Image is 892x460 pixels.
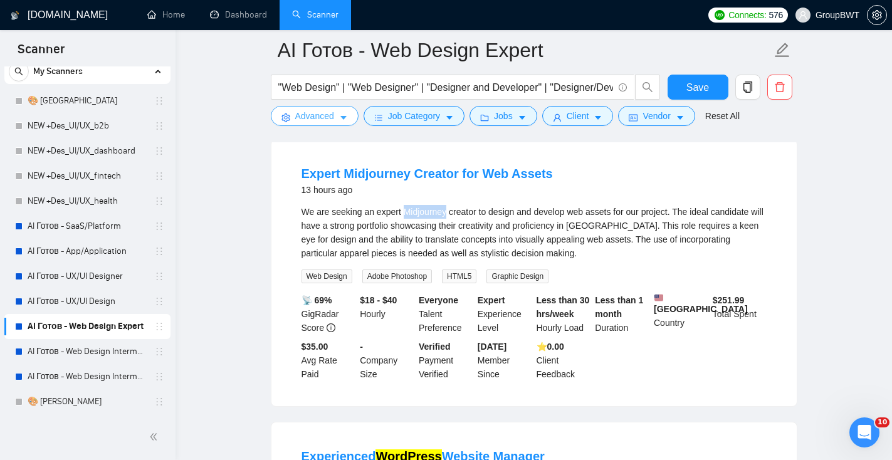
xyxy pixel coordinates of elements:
span: idcard [629,113,638,122]
b: [GEOGRAPHIC_DATA] [654,293,748,314]
a: homeHome [147,9,185,20]
button: idcardVendorcaret-down [618,106,695,126]
a: AI Готов - SaaS/Platform [28,214,147,239]
span: search [9,67,28,76]
span: Graphic Design [486,269,548,283]
input: Scanner name... [278,34,772,66]
a: setting [867,10,887,20]
span: holder [154,96,164,106]
span: search [636,81,659,93]
a: AI Готов - Web Design Intermediate минус Development [28,364,147,389]
button: userClientcaret-down [542,106,614,126]
button: barsJob Categorycaret-down [364,106,464,126]
b: - [360,342,363,352]
b: Expert [478,295,505,305]
a: searchScanner [292,9,338,20]
span: HTML5 [442,269,476,283]
span: holder [154,171,164,181]
button: search [9,61,29,81]
a: AI Готов - App/Application [28,239,147,264]
span: holder [154,347,164,357]
div: We are seeking an expert Midjourney creator to design and develop web assets for our project. The... [302,205,767,260]
span: Job Category [388,109,440,123]
span: caret-down [445,113,454,122]
a: NEW +Des_UI/UX_dashboard [28,139,147,164]
span: user [799,11,807,19]
div: Experience Level [475,293,534,335]
span: delete [768,81,792,93]
button: settingAdvancedcaret-down [271,106,359,126]
button: delete [767,75,792,100]
span: edit [774,42,790,58]
span: holder [154,397,164,407]
span: Vendor [643,109,670,123]
div: Avg Rate Paid [299,340,358,381]
span: holder [154,196,164,206]
div: GigRadar Score [299,293,358,335]
span: 576 [769,8,783,22]
div: Duration [592,293,651,335]
iframe: Intercom live chat [849,417,879,447]
span: info-circle [327,323,335,332]
input: Search Freelance Jobs... [278,80,613,95]
a: NEW +Des_UI/UX_fintech [28,164,147,189]
b: Less than 30 hrs/week [537,295,590,319]
a: Reset All [705,109,740,123]
span: Adobe Photoshop [362,269,432,283]
div: 13 hours ago [302,182,553,197]
img: 🇺🇸 [654,293,663,302]
span: holder [154,246,164,256]
span: holder [154,121,164,131]
b: Everyone [419,295,458,305]
b: Verified [419,342,451,352]
span: caret-down [676,113,685,122]
span: 10 [875,417,889,427]
span: Save [686,80,709,95]
b: $35.00 [302,342,328,352]
img: upwork-logo.png [715,10,725,20]
button: search [635,75,660,100]
a: dashboardDashboard [210,9,267,20]
button: folderJobscaret-down [470,106,537,126]
span: Advanced [295,109,334,123]
div: Payment Verified [416,340,475,381]
span: setting [868,10,886,20]
a: AI Готов - UX/UI Design [28,289,147,314]
button: copy [735,75,760,100]
a: 🎨 [GEOGRAPHIC_DATA] [28,88,147,113]
div: Country [651,293,710,335]
div: Total Spent [710,293,769,335]
span: Web Design [302,269,352,283]
span: Client [567,109,589,123]
div: Hourly Load [534,293,593,335]
a: 🎨 [PERSON_NAME] [28,389,147,414]
div: Company Size [357,340,416,381]
a: Expert Midjourney Creator for Web Assets [302,167,553,180]
span: user [553,113,562,122]
span: copy [736,81,760,93]
img: logo [11,6,19,26]
a: NEW +Des_UI/UX_health [28,189,147,214]
span: Jobs [494,109,513,123]
b: $18 - $40 [360,295,397,305]
div: Member Since [475,340,534,381]
span: holder [154,321,164,332]
span: holder [154,271,164,281]
b: 📡 69% [302,295,332,305]
span: double-left [149,431,162,443]
div: Client Feedback [534,340,593,381]
span: info-circle [619,83,627,91]
b: Less than 1 month [595,295,643,319]
span: holder [154,146,164,156]
div: Hourly [357,293,416,335]
div: Talent Preference [416,293,475,335]
span: folder [480,113,489,122]
span: caret-down [594,113,602,122]
button: Save [668,75,728,100]
span: holder [154,372,164,382]
span: caret-down [339,113,348,122]
span: My Scanners [33,59,83,84]
a: AI Готов - Web Design Expert [28,314,147,339]
a: NEW +Des_UI/UX_b2b [28,113,147,139]
span: holder [154,221,164,231]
